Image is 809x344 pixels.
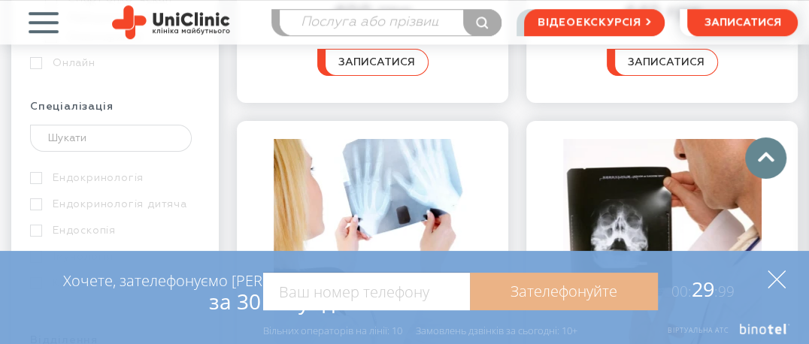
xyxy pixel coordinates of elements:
input: Послуга або прізвище [280,10,501,35]
button: записатися [687,9,798,36]
span: відеоекскурсія [538,10,641,35]
button: записатися [607,49,718,76]
input: Шукати [30,125,192,152]
div: Спеціалізація [30,100,200,125]
span: записатися [628,57,704,68]
span: :99 [714,282,735,301]
input: Ваш номер телефону [263,273,470,310]
span: 29 [658,275,735,303]
button: записатися [317,49,429,76]
img: Uniclinic [112,5,230,39]
span: записатися [338,57,415,68]
a: відеоекскурсія [524,9,665,36]
div: Вільних операторів на лінії: 10 Замовлень дзвінків за сьогодні: 10+ [263,324,577,336]
span: 00: [671,282,692,301]
a: Зателефонуйте [470,273,658,310]
div: Хочете, зателефонуємо [PERSON_NAME] [63,271,344,313]
span: записатися [704,17,781,28]
span: за 30 секунд? [209,287,344,315]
